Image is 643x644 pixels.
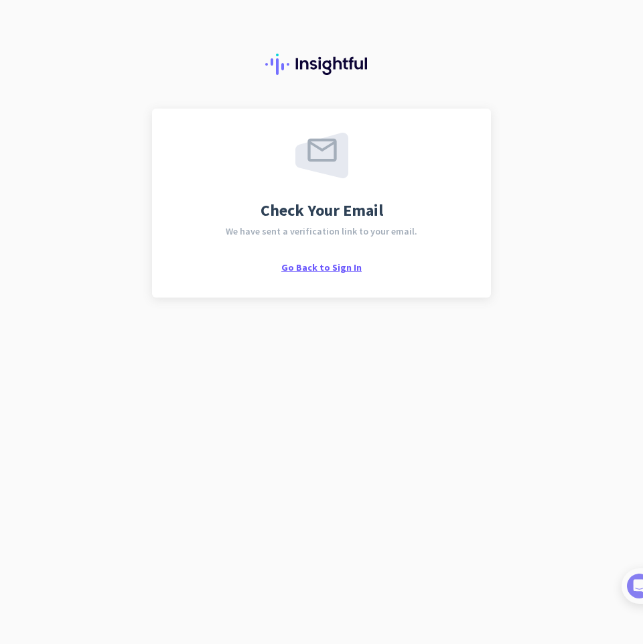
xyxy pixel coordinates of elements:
span: We have sent a verification link to your email. [226,227,417,236]
img: email-sent [295,133,348,178]
span: Go Back to Sign In [281,261,362,273]
span: Check Your Email [261,202,383,218]
img: Insightful [265,54,378,75]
